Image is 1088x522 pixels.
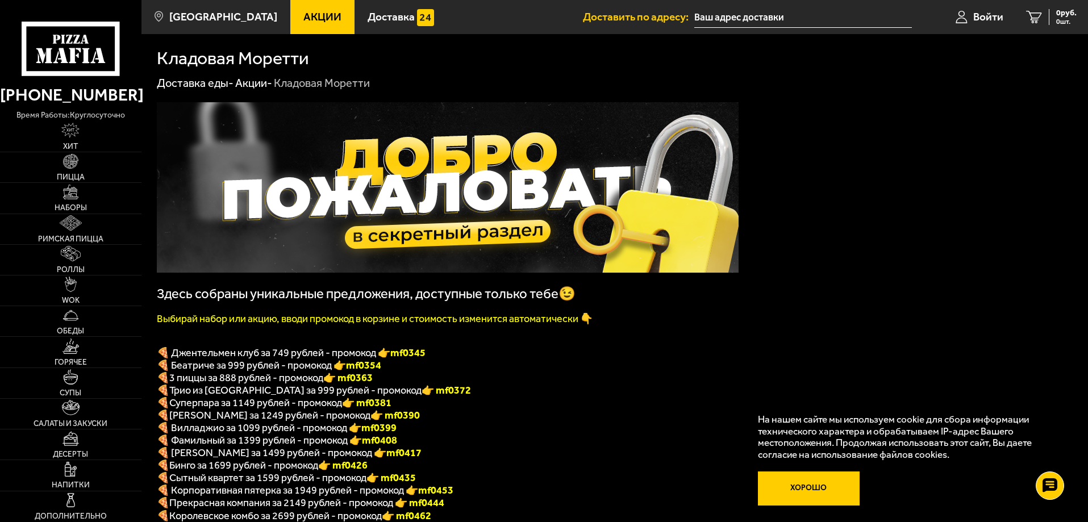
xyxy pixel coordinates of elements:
[157,359,381,371] span: 🍕 Беатриче за 999 рублей - промокод 👉
[323,371,373,384] font: 👉 mf0363
[169,409,370,421] span: [PERSON_NAME] за 1249 рублей - промокод
[1056,9,1077,17] span: 0 руб.
[57,266,85,274] span: Роллы
[342,396,391,409] font: 👉 mf0381
[55,204,87,212] span: Наборы
[366,471,416,484] b: 👉 mf0435
[157,434,397,446] span: 🍕 Фамильный за 1399 рублей - промокод 👉
[157,459,169,471] b: 🍕
[157,102,739,273] img: 1024x1024
[157,421,397,434] span: 🍕 Вилладжио за 1099 рублей - промокод 👉
[157,510,169,522] font: 🍕
[157,384,169,396] font: 🍕
[157,76,234,90] a: Доставка еды-
[157,346,426,359] span: 🍕 Джентельмен клуб за 749 рублей - промокод 👉
[274,76,370,91] div: Кладовая Моретти
[157,471,169,484] b: 🍕
[55,358,87,366] span: Горячее
[386,446,422,459] b: mf0417
[583,11,694,22] span: Доставить по адресу:
[390,346,426,359] b: mf0345
[157,371,169,384] font: 🍕
[60,389,81,397] span: Супы
[418,484,453,496] b: mf0453
[57,173,85,181] span: Пицца
[235,76,272,90] a: Акции-
[157,484,453,496] span: 🍕 Корпоративная пятерка за 1949 рублей - промокод 👉
[62,297,80,304] span: WOK
[157,396,169,409] font: 🍕
[370,409,420,421] b: 👉 mf0390
[758,471,860,506] button: Хорошо
[53,450,88,458] span: Десерты
[35,512,107,520] span: Дополнительно
[169,510,382,522] span: Королевское комбо за 2699 рублей - промокод
[694,7,912,28] input: Ваш адрес доставки
[973,11,1003,22] span: Войти
[361,421,397,434] b: mf0399
[157,49,309,68] h1: Кладовая Моретти
[169,459,318,471] span: Бинго за 1699 рублей - промокод
[169,496,395,509] span: Прекрасная компания за 2149 рублей - промокод
[368,11,415,22] span: Доставка
[318,459,368,471] b: 👉 mf0426
[1056,18,1077,25] span: 0 шт.
[303,11,341,22] span: Акции
[395,496,444,509] font: 👉 mf0444
[34,420,107,428] span: Салаты и закуски
[169,396,342,409] span: Суперпара за 1149 рублей - промокод
[346,359,381,371] b: mf0354
[169,11,277,22] span: [GEOGRAPHIC_DATA]
[157,312,593,325] font: Выбирай набор или акцию, вводи промокод в корзине и стоимость изменится автоматически 👇
[169,371,323,384] span: 3 пиццы за 888 рублей - промокод
[157,286,576,302] span: Здесь собраны уникальные предложения, доступные только тебе😉
[38,235,103,243] span: Римская пицца
[63,143,78,151] span: Хит
[417,9,434,26] img: 15daf4d41897b9f0e9f617042186c801.svg
[169,384,422,396] span: Трио из [GEOGRAPHIC_DATA] за 999 рублей - промокод
[52,481,90,489] span: Напитки
[57,327,84,335] span: Обеды
[157,446,422,459] span: 🍕 [PERSON_NAME] за 1499 рублей - промокод 👉
[382,510,431,522] font: 👉 mf0462
[157,496,169,509] font: 🍕
[422,384,471,396] font: 👉 mf0372
[157,409,169,421] b: 🍕
[169,471,366,484] span: Сытный квартет за 1599 рублей - промокод
[362,434,397,446] b: mf0408
[758,414,1055,461] p: На нашем сайте мы используем cookie для сбора информации технического характера и обрабатываем IP...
